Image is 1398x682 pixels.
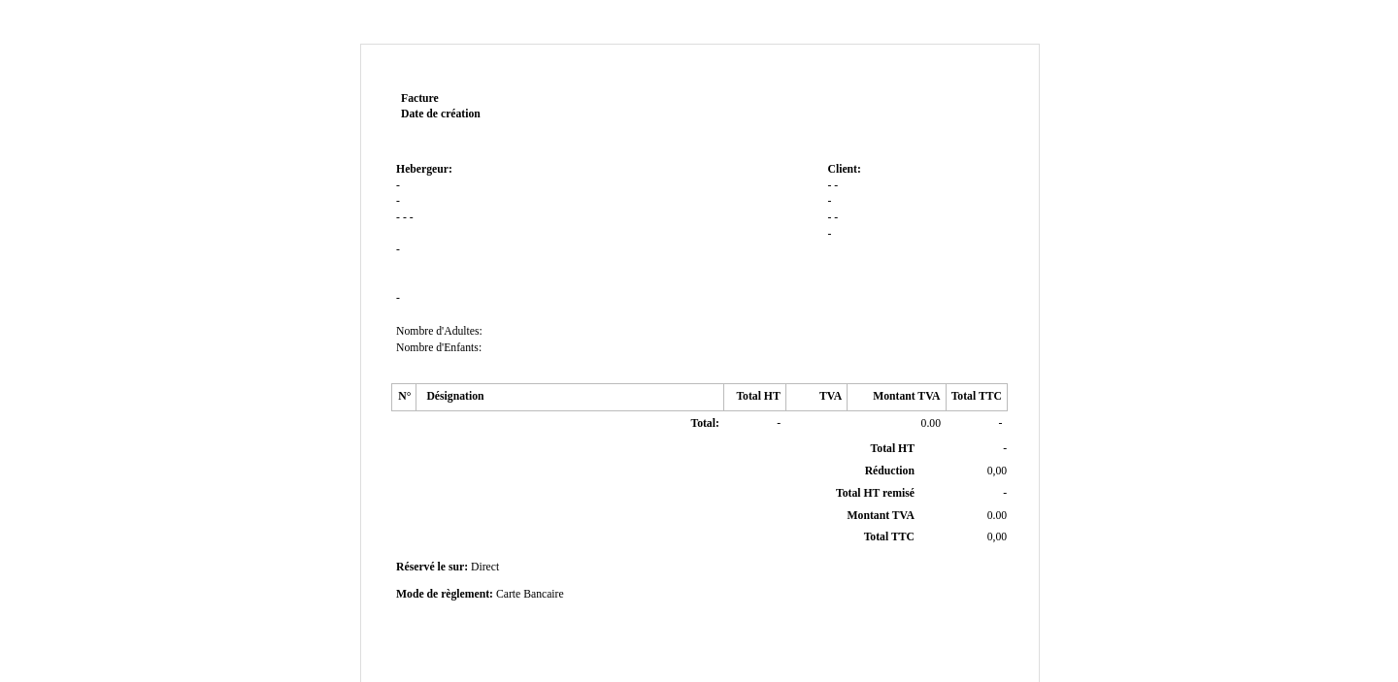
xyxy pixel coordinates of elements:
span: - [999,417,1003,430]
span: - [834,211,838,224]
span: Total HT [871,442,915,455]
span: - [396,244,400,256]
th: Désignation [416,384,724,411]
th: N° [392,384,416,411]
strong: Date de création [401,108,481,120]
span: Réservé le [396,561,446,573]
span: 0,00 [987,531,1007,543]
span: Hebergeur: [396,163,452,176]
span: - [834,179,838,192]
span: - [396,211,400,224]
span: - [1003,442,1007,455]
span: 0.00 [921,417,941,430]
span: - [396,292,400,305]
span: - [827,211,831,224]
span: - [403,211,407,224]
span: - [777,417,781,430]
span: - [396,195,400,208]
th: Montant TVA [848,384,946,411]
span: - [827,195,831,208]
span: - [827,179,831,192]
span: sur: [449,561,468,573]
span: 0.00 [987,509,1007,522]
span: - [396,179,400,192]
th: TVA [785,384,847,411]
th: Total TTC [946,384,1007,411]
span: - [410,211,414,224]
span: Mode de règlement: [396,588,493,601]
span: Réduction [865,465,915,477]
span: Client: [827,163,860,176]
span: - [1003,487,1007,500]
th: Total HT [724,384,785,411]
span: Total HT remisé [836,487,915,500]
span: 0,00 [987,465,1007,477]
span: Direct [471,561,499,573]
span: Total: [690,417,718,430]
span: Facture [401,92,439,105]
span: Nombre d'Adultes: [396,325,483,338]
span: Nombre d'Enfants: [396,341,482,354]
span: Total TTC [864,531,915,543]
span: Montant TVA [848,509,915,522]
span: - [827,228,831,241]
span: Carte Bancaire [496,588,564,601]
